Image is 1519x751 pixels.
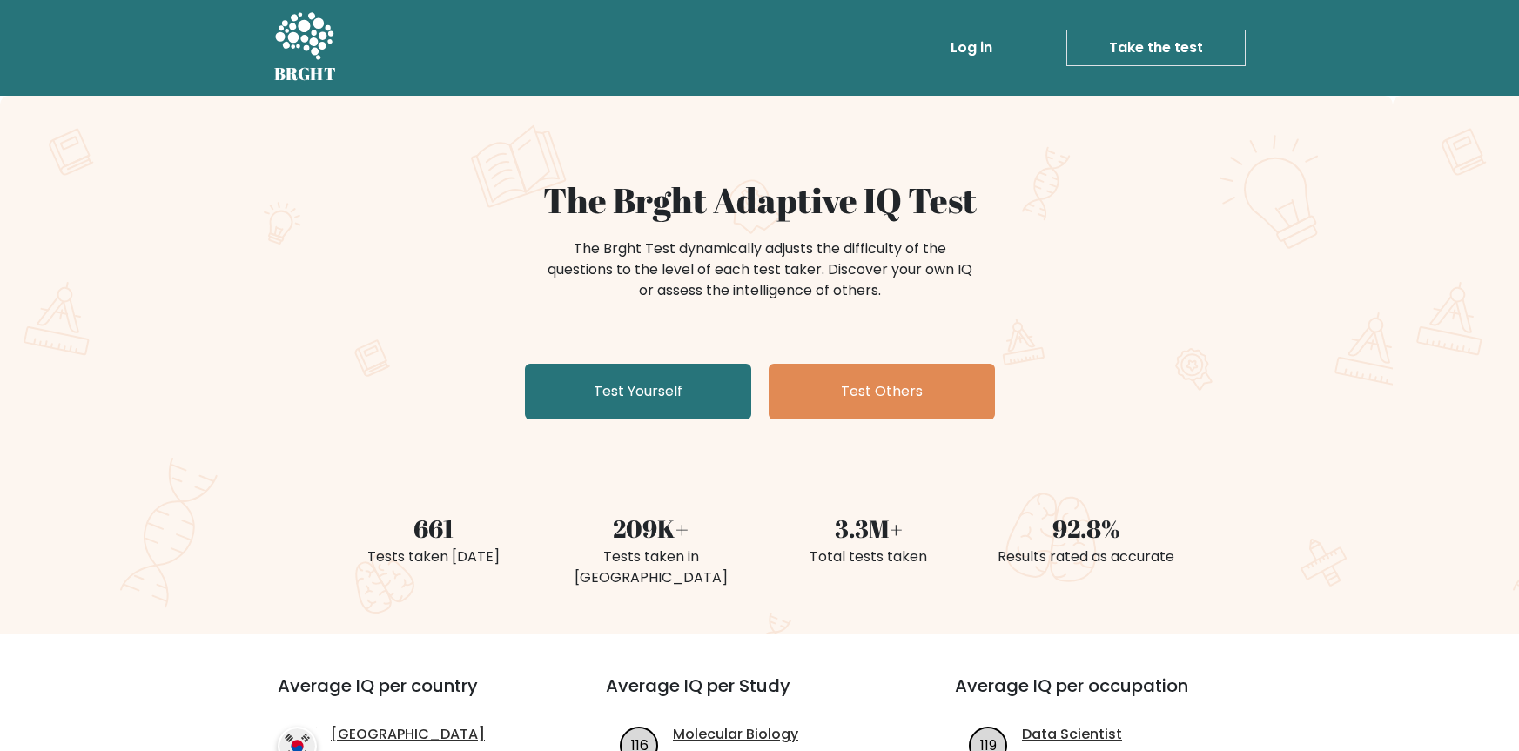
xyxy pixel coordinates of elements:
a: Molecular Biology [673,724,798,745]
div: 3.3M+ [770,510,967,546]
a: Log in [944,30,999,65]
div: Results rated as accurate [988,546,1185,567]
div: 661 [335,510,532,546]
h3: Average IQ per Study [606,675,913,717]
div: Tests taken [DATE] [335,546,532,567]
div: Total tests taken [770,546,967,567]
div: 92.8% [988,510,1185,546]
div: 209K+ [553,510,749,546]
a: [GEOGRAPHIC_DATA] [331,724,485,745]
a: Test Yourself [525,364,751,419]
h3: Average IQ per occupation [955,675,1262,717]
h3: Average IQ per country [278,675,543,717]
a: Test Others [769,364,995,419]
div: Tests taken in [GEOGRAPHIC_DATA] [553,546,749,588]
div: The Brght Test dynamically adjusts the difficulty of the questions to the level of each test take... [542,238,978,301]
h5: BRGHT [274,64,337,84]
a: BRGHT [274,7,337,89]
h1: The Brght Adaptive IQ Test [335,179,1185,221]
a: Data Scientist [1022,724,1122,745]
a: Take the test [1066,30,1246,66]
